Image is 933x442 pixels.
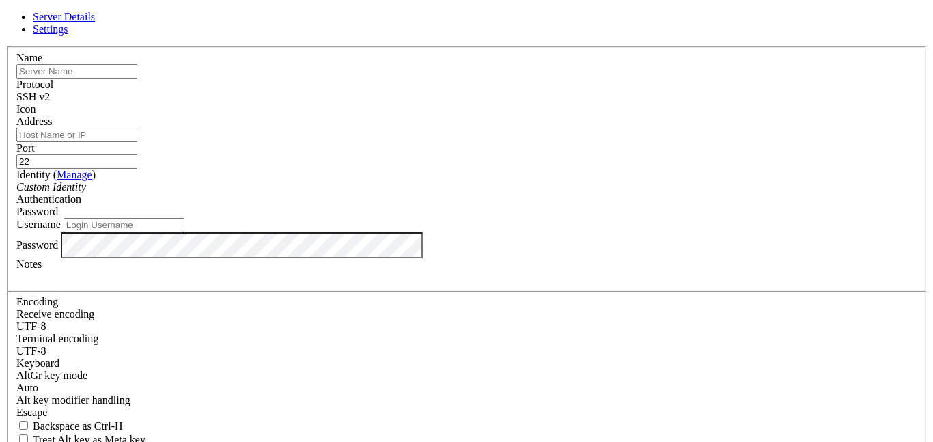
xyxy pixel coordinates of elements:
input: Server Name [16,64,137,79]
label: Controls how the Alt key is handled. Escape: Send an ESC prefix. 8-Bit: Add 128 to the typed char... [16,394,130,406]
div: UTF-8 [16,320,917,333]
a: Manage [57,169,92,180]
label: Encoding [16,296,58,307]
input: Port Number [16,154,137,169]
i: Custom Identity [16,181,86,193]
label: Username [16,219,61,230]
div: Custom Identity [16,181,917,193]
a: Settings [33,23,68,35]
span: Password [16,206,58,217]
div: SSH v2 [16,91,917,103]
span: UTF-8 [16,345,46,357]
label: Password [16,238,58,250]
span: UTF-8 [16,320,46,332]
div: Escape [16,406,917,419]
input: Login Username [64,218,184,232]
label: Name [16,52,42,64]
div: Auto [16,382,917,394]
span: Backspace as Ctrl-H [33,420,123,432]
label: Protocol [16,79,53,90]
div: Password [16,206,917,218]
div: UTF-8 [16,345,917,357]
span: Auto [16,382,38,393]
span: Escape [16,406,47,418]
label: Icon [16,103,36,115]
span: SSH v2 [16,91,50,102]
label: Set the expected encoding for data received from the host. If the encodings do not match, visual ... [16,308,94,320]
a: Server Details [33,11,95,23]
label: If true, the backspace should send BS ('\x08', aka ^H). Otherwise the backspace key should send '... [16,420,123,432]
label: Address [16,115,52,127]
label: Notes [16,258,42,270]
input: Backspace as Ctrl-H [19,421,28,430]
label: Set the expected encoding for data received from the host. If the encodings do not match, visual ... [16,370,87,381]
label: Identity [16,169,96,180]
label: Authentication [16,193,81,205]
label: Port [16,142,35,154]
label: The default terminal encoding. ISO-2022 enables character map translations (like graphics maps). ... [16,333,98,344]
label: Keyboard [16,357,59,369]
span: ( ) [53,169,96,180]
input: Host Name or IP [16,128,137,142]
